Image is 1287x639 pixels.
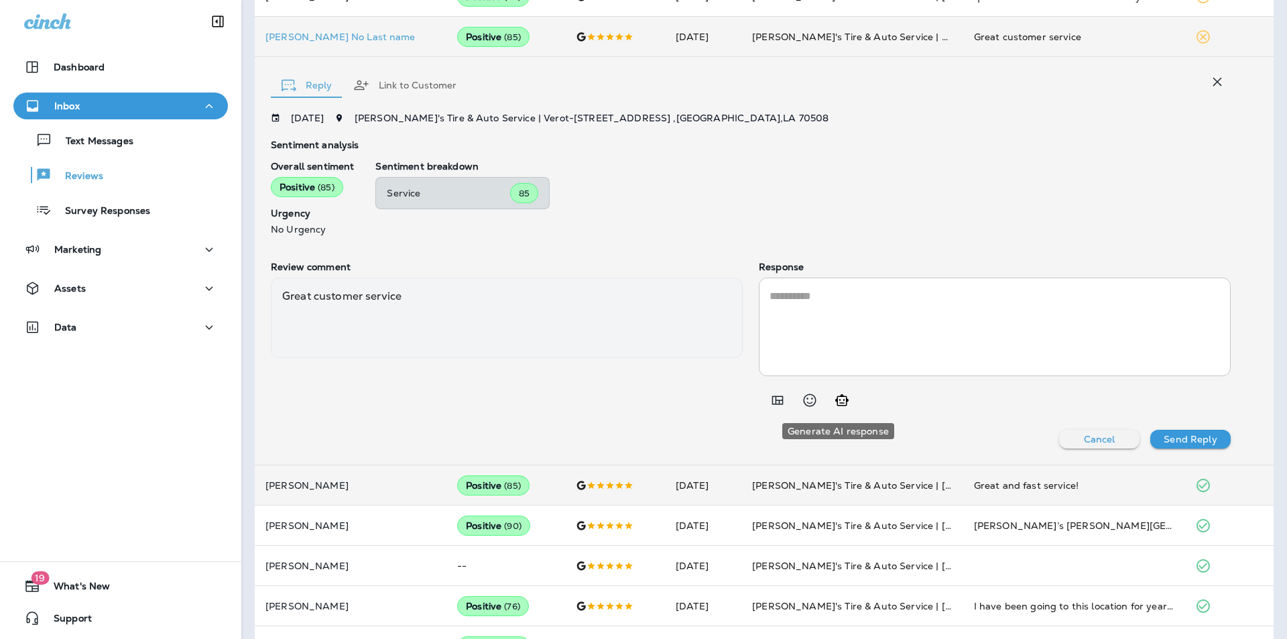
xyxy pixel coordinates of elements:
button: Assets [13,275,228,302]
span: ( 90 ) [504,520,522,532]
span: [PERSON_NAME]'s Tire & Auto Service | [PERSON_NAME][GEOGRAPHIC_DATA] [752,520,1129,532]
p: [PERSON_NAME] [265,520,436,531]
button: 19What's New [13,573,228,599]
button: Data [13,314,228,341]
div: Great customer service [974,30,1174,44]
p: Sentiment breakdown [375,161,1231,172]
div: Great customer service [271,278,743,358]
span: [PERSON_NAME]'s Tire & Auto Service | [PERSON_NAME][GEOGRAPHIC_DATA] [752,600,1129,612]
td: [DATE] [665,17,741,57]
p: Overall sentiment [271,161,354,172]
button: Cancel [1059,430,1140,449]
span: [PERSON_NAME]'s Tire & Auto Service | [GEOGRAPHIC_DATA] [752,479,1046,491]
button: Inbox [13,93,228,119]
div: Generate AI response [782,423,894,439]
span: ( 85 ) [504,32,521,43]
p: Service [387,188,510,198]
div: Positive [457,27,530,47]
button: Text Messages [13,126,228,154]
p: Review comment [271,262,743,272]
span: 85 [519,188,530,199]
p: Inbox [54,101,80,111]
p: [PERSON_NAME] [265,480,436,491]
span: ( 85 ) [318,182,334,193]
p: No Urgency [271,224,354,235]
button: Reviews [13,161,228,189]
span: [PERSON_NAME]'s Tire & Auto Service | [GEOGRAPHIC_DATA] [752,560,1046,572]
td: [DATE] [665,546,741,586]
button: Select an emoji [796,387,823,414]
p: Assets [54,283,86,294]
div: Great and fast service! [974,479,1174,492]
div: I have been going to this location for years now. No complaints and I’m happy with the price and ... [974,599,1174,613]
p: Sentiment analysis [271,139,1231,150]
p: Text Messages [52,135,133,148]
p: Survey Responses [52,205,150,218]
td: [DATE] [665,506,741,546]
button: Marketing [13,236,228,263]
div: Click to view Customer Drawer [265,32,436,42]
p: Urgency [271,208,354,219]
button: Dashboard [13,54,228,80]
span: ( 85 ) [504,480,521,491]
span: [PERSON_NAME]'s Tire & Auto Service | Verot - [STREET_ADDRESS] , [GEOGRAPHIC_DATA] , LA 70508 [355,112,829,124]
p: [DATE] [291,113,324,123]
button: Add in a premade template [764,387,791,414]
p: Cancel [1084,434,1115,445]
button: Survey Responses [13,196,228,224]
p: Response [759,262,1231,272]
p: [PERSON_NAME] [265,601,436,612]
span: ( 76 ) [504,601,520,612]
p: Data [54,322,77,333]
span: Support [40,613,92,629]
p: Send Reply [1164,434,1217,445]
button: Send Reply [1150,430,1231,449]
div: Positive [457,475,530,496]
p: Reviews [52,170,103,183]
td: [DATE] [665,586,741,626]
button: Generate AI response [829,387,855,414]
span: [PERSON_NAME]'s Tire & Auto Service | Verot [752,31,967,43]
div: Positive [457,596,529,616]
button: Support [13,605,228,632]
p: Dashboard [54,62,105,72]
span: What's New [40,581,110,597]
button: Reply [271,61,343,109]
div: Positive [457,516,530,536]
td: -- [446,546,565,586]
p: Marketing [54,244,101,255]
button: Link to Customer [343,61,467,109]
button: Collapse Sidebar [199,8,237,35]
span: 19 [31,571,49,585]
p: [PERSON_NAME] [265,561,436,571]
div: Positive [271,177,343,197]
td: [DATE] [665,465,741,506]
p: [PERSON_NAME] No Last name [265,32,436,42]
div: Chabill’s Denham Springs is where I always turn for tire and auto repairs! The staff is super fri... [974,519,1174,532]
